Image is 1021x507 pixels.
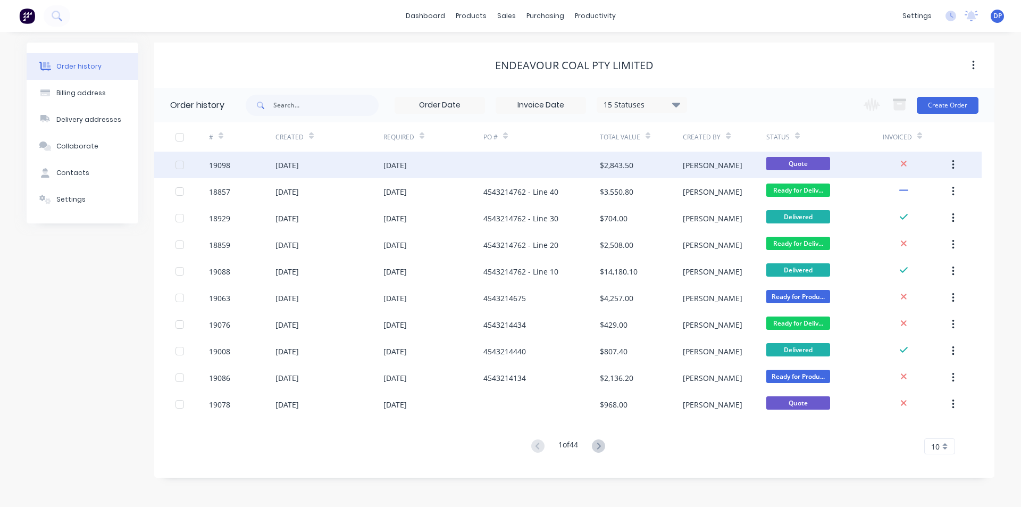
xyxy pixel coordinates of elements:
div: 19076 [209,319,230,330]
div: [DATE] [383,346,407,357]
img: Factory [19,8,35,24]
div: products [450,8,492,24]
input: Invoice Date [496,97,585,113]
div: [DATE] [383,266,407,277]
div: [DATE] [275,239,299,251]
div: Billing address [56,88,106,98]
div: [PERSON_NAME] [683,239,742,251]
div: Created By [683,132,721,142]
div: [PERSON_NAME] [683,213,742,224]
div: [DATE] [275,372,299,384]
div: 15 Statuses [597,99,687,111]
div: [PERSON_NAME] [683,372,742,384]
div: 4543214762 - Line 20 [483,239,558,251]
div: 18859 [209,239,230,251]
div: [DATE] [275,399,299,410]
div: [DATE] [275,266,299,277]
div: # [209,132,213,142]
span: Ready for Deliv... [766,317,830,330]
span: Delivered [766,210,830,223]
span: Ready for Produ... [766,290,830,303]
div: [PERSON_NAME] [683,346,742,357]
div: settings [897,8,937,24]
div: [DATE] [383,186,407,197]
div: $2,508.00 [600,239,633,251]
div: $14,180.10 [600,266,638,277]
div: Created [275,122,383,152]
div: [PERSON_NAME] [683,319,742,330]
div: $429.00 [600,319,627,330]
div: Created By [683,122,766,152]
button: Contacts [27,160,138,186]
div: Endeavour Coal Pty Limited [495,59,654,72]
div: $4,257.00 [600,293,633,304]
div: 19088 [209,266,230,277]
div: [DATE] [275,186,299,197]
div: [DATE] [383,399,407,410]
span: Ready for Deliv... [766,184,830,197]
div: Required [383,132,414,142]
div: $968.00 [600,399,627,410]
div: 4543214134 [483,372,526,384]
div: Total Value [600,122,683,152]
div: $2,136.20 [600,372,633,384]
div: 4543214440 [483,346,526,357]
span: Ready for Produ... [766,370,830,383]
span: Quote [766,396,830,410]
button: Create Order [917,97,978,114]
div: Order history [56,62,102,71]
div: 4543214762 - Line 40 [483,186,558,197]
button: Billing address [27,80,138,106]
div: [DATE] [275,346,299,357]
div: Invoiced [883,122,949,152]
div: 4543214434 [483,319,526,330]
div: [DATE] [275,213,299,224]
div: [DATE] [383,160,407,171]
div: $704.00 [600,213,627,224]
button: Order history [27,53,138,80]
div: $807.40 [600,346,627,357]
div: 4543214762 - Line 30 [483,213,558,224]
div: Created [275,132,304,142]
span: Quote [766,157,830,170]
div: purchasing [521,8,570,24]
div: [PERSON_NAME] [683,399,742,410]
div: sales [492,8,521,24]
span: 10 [931,441,940,452]
button: Delivery addresses [27,106,138,133]
div: [PERSON_NAME] [683,266,742,277]
div: 19098 [209,160,230,171]
div: 4543214762 - Line 10 [483,266,558,277]
div: 19086 [209,372,230,384]
div: [DATE] [383,213,407,224]
div: 19063 [209,293,230,304]
div: # [209,122,275,152]
div: [DATE] [383,239,407,251]
div: Delivery addresses [56,115,121,124]
button: Collaborate [27,133,138,160]
div: [PERSON_NAME] [683,186,742,197]
div: [DATE] [275,160,299,171]
div: 18929 [209,213,230,224]
span: Delivered [766,263,830,277]
div: Contacts [56,168,89,178]
div: Status [766,122,883,152]
div: PO # [483,132,498,142]
div: $3,550.80 [600,186,633,197]
div: PO # [483,122,600,152]
div: Collaborate [56,142,98,151]
div: $2,843.50 [600,160,633,171]
button: Settings [27,186,138,213]
div: Invoiced [883,132,912,142]
div: [DATE] [383,319,407,330]
span: Delivered [766,343,830,356]
a: dashboard [400,8,450,24]
span: Ready for Deliv... [766,237,830,250]
div: 19008 [209,346,230,357]
div: [DATE] [275,319,299,330]
div: [PERSON_NAME] [683,293,742,304]
div: Settings [56,195,86,204]
div: 4543214675 [483,293,526,304]
div: 1 of 44 [558,439,578,454]
div: Status [766,132,790,142]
